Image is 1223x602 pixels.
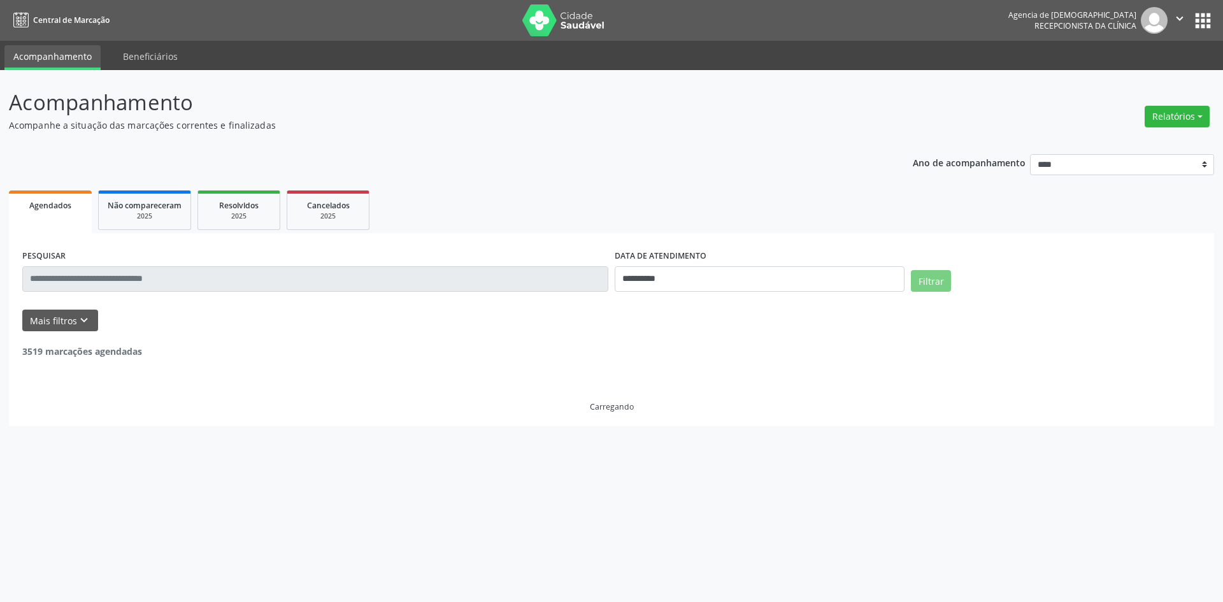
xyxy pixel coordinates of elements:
i:  [1173,11,1187,25]
button: apps [1192,10,1214,32]
div: 2025 [207,211,271,221]
span: Não compareceram [108,200,182,211]
span: Agendados [29,200,71,211]
a: Beneficiários [114,45,187,68]
button: Relatórios [1145,106,1210,127]
label: PESQUISAR [22,247,66,266]
span: Cancelados [307,200,350,211]
span: Resolvidos [219,200,259,211]
p: Acompanhe a situação das marcações correntes e finalizadas [9,118,852,132]
div: Agencia de [DEMOGRAPHIC_DATA] [1008,10,1136,20]
button: Filtrar [911,270,951,292]
p: Ano de acompanhamento [913,154,1026,170]
span: Recepcionista da clínica [1034,20,1136,31]
span: Central de Marcação [33,15,110,25]
div: Carregando [590,401,634,412]
div: 2025 [108,211,182,221]
button: Mais filtroskeyboard_arrow_down [22,310,98,332]
button:  [1168,7,1192,34]
i: keyboard_arrow_down [77,313,91,327]
a: Central de Marcação [9,10,110,31]
img: img [1141,7,1168,34]
label: DATA DE ATENDIMENTO [615,247,706,266]
strong: 3519 marcações agendadas [22,345,142,357]
a: Acompanhamento [4,45,101,70]
p: Acompanhamento [9,87,852,118]
div: 2025 [296,211,360,221]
